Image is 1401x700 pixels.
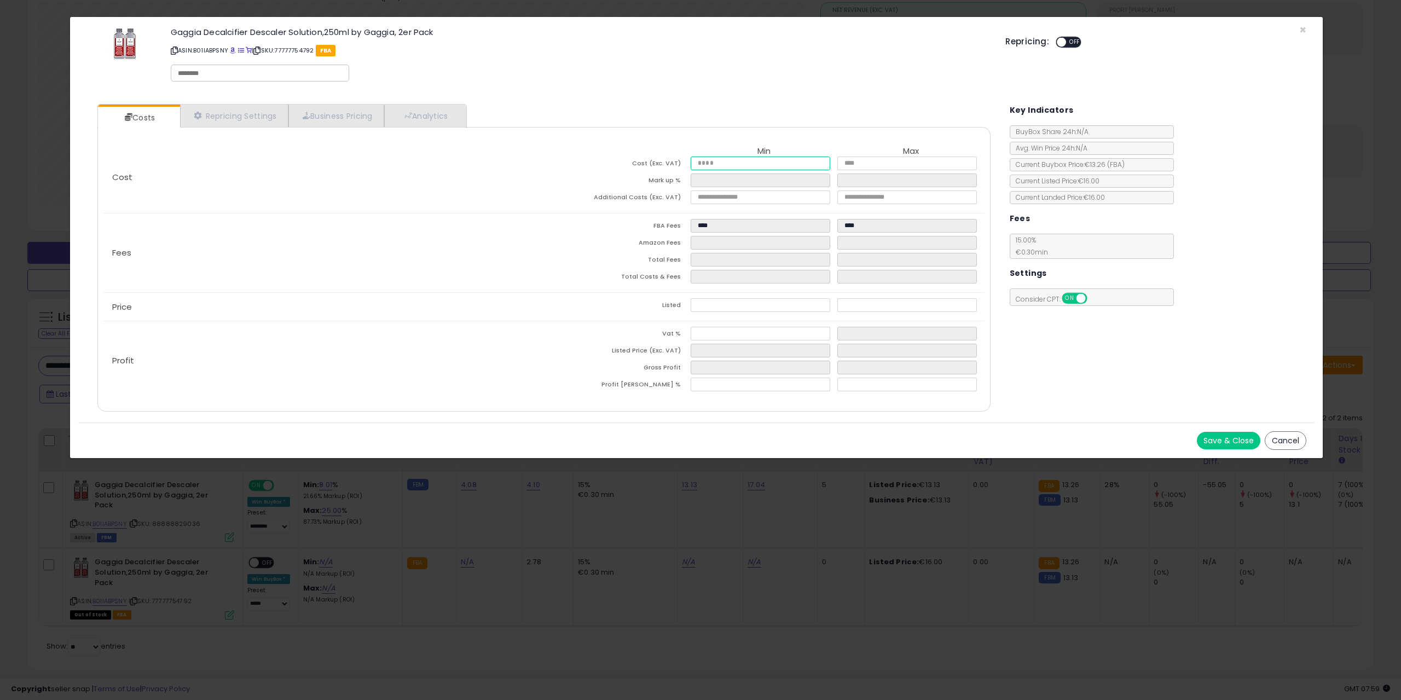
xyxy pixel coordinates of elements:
a: All offer listings [238,46,244,55]
span: ON [1063,294,1076,303]
h5: Settings [1010,267,1047,280]
td: Amazon Fees [544,236,691,253]
img: 41DoS3WeY1L._SL60_.jpg [108,28,141,61]
span: BuyBox Share 24h: N/A [1010,127,1089,136]
span: Current Landed Price: €16.00 [1010,193,1105,202]
th: Min [691,147,837,157]
a: Analytics [384,105,465,127]
span: OFF [1066,38,1084,47]
td: Total Fees [544,253,691,270]
span: €13.26 [1085,160,1125,169]
span: FBA [316,45,336,56]
td: Gross Profit [544,361,691,378]
td: Additional Costs (Exc. VAT) [544,190,691,207]
a: BuyBox page [230,46,236,55]
span: 15.00 % [1010,235,1048,257]
h3: Gaggia Decalcifier Descaler Solution,250ml by Gaggia, 2er Pack [171,28,989,36]
a: Costs [98,107,179,129]
h5: Repricing: [1005,37,1049,46]
td: Cost (Exc. VAT) [544,157,691,173]
h5: Fees [1010,212,1031,225]
h5: Key Indicators [1010,103,1074,117]
p: Fees [103,248,544,257]
span: €0.30 min [1010,247,1048,257]
a: Your listing only [246,46,252,55]
span: Current Buybox Price: [1010,160,1125,169]
span: × [1299,22,1306,38]
span: ( FBA ) [1107,160,1125,169]
p: ASIN: B01IABPSNY | SKU: 77777754792 [171,42,989,59]
td: Profit [PERSON_NAME] % [544,378,691,395]
td: Vat % [544,327,691,344]
button: Cancel [1265,431,1306,450]
p: Cost [103,173,544,182]
span: Consider CPT: [1010,294,1102,304]
td: Listed [544,298,691,315]
th: Max [837,147,984,157]
span: OFF [1085,294,1103,303]
p: Price [103,303,544,311]
p: Profit [103,356,544,365]
td: Mark up % [544,173,691,190]
span: Avg. Win Price 24h: N/A [1010,143,1087,153]
td: FBA Fees [544,219,691,236]
span: Current Listed Price: €16.00 [1010,176,1099,186]
a: Business Pricing [288,105,384,127]
td: Total Costs & Fees [544,270,691,287]
td: Listed Price (Exc. VAT) [544,344,691,361]
a: Repricing Settings [180,105,288,127]
button: Save & Close [1197,432,1260,449]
